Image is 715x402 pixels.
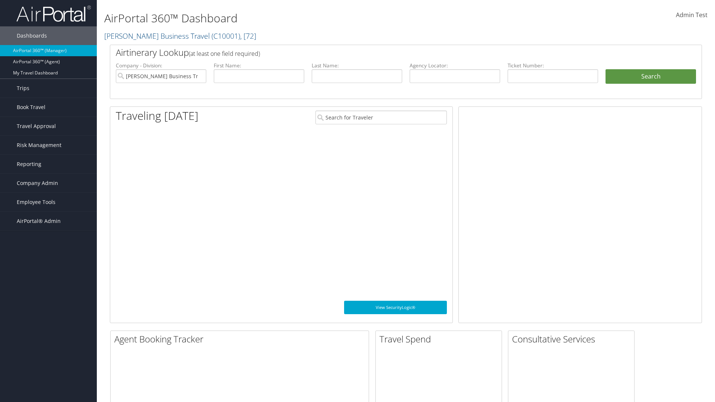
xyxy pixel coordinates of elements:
[17,136,61,154] span: Risk Management
[116,46,647,59] h2: Airtinerary Lookup
[114,333,369,345] h2: Agent Booking Tracker
[676,4,708,27] a: Admin Test
[16,5,91,22] img: airportal-logo.png
[116,62,206,69] label: Company - Division:
[312,62,402,69] label: Last Name:
[214,62,304,69] label: First Name:
[116,108,198,124] h1: Traveling [DATE]
[17,212,61,230] span: AirPortal® Admin
[17,117,56,135] span: Travel Approval
[17,193,55,211] span: Employee Tools
[315,111,447,124] input: Search for Traveler
[508,62,598,69] label: Ticket Number:
[344,301,447,314] a: View SecurityLogic®
[17,174,58,192] span: Company Admin
[17,26,47,45] span: Dashboards
[379,333,502,345] h2: Travel Spend
[189,50,260,58] span: (at least one field required)
[17,155,41,173] span: Reporting
[240,31,256,41] span: , [ 72 ]
[606,69,696,84] button: Search
[212,31,240,41] span: ( C10001 )
[512,333,634,345] h2: Consultative Services
[410,62,500,69] label: Agency Locator:
[17,79,29,98] span: Trips
[104,10,506,26] h1: AirPortal 360™ Dashboard
[676,11,708,19] span: Admin Test
[104,31,256,41] a: [PERSON_NAME] Business Travel
[17,98,45,117] span: Book Travel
